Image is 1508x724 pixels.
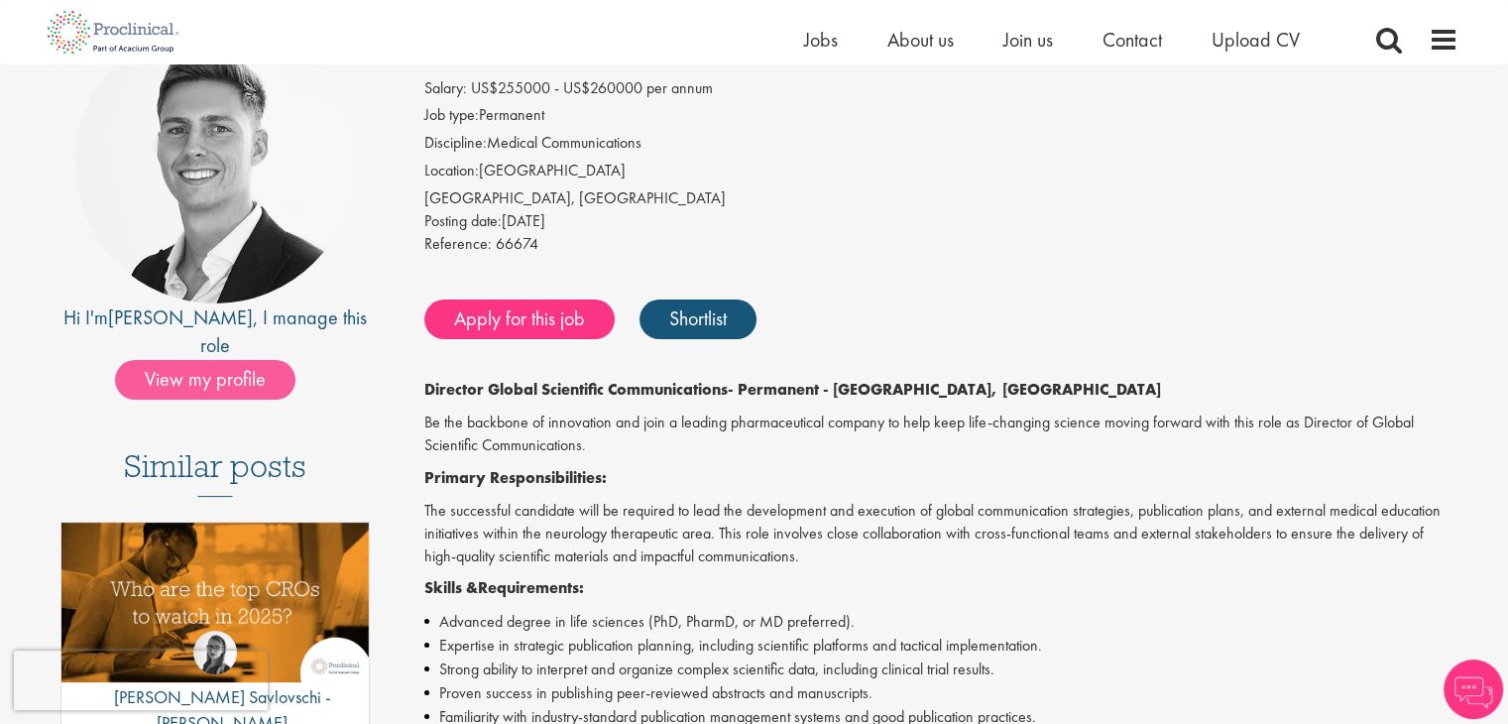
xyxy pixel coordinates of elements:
[424,77,467,100] label: Salary:
[424,233,492,256] label: Reference:
[424,300,615,339] a: Apply for this job
[424,187,1458,210] div: [GEOGRAPHIC_DATA], [GEOGRAPHIC_DATA]
[1212,27,1300,53] a: Upload CV
[424,160,479,182] label: Location:
[804,27,838,53] a: Jobs
[1003,27,1053,53] a: Join us
[61,523,370,698] a: Link to a post
[193,631,237,674] img: Theodora Savlovschi - Wicks
[51,303,381,360] div: Hi I'm , I manage this role
[424,658,1458,681] li: Strong ability to interpret and organize complex scientific data, including clinical trial results.
[424,210,502,231] span: Posting date:
[424,104,1458,132] li: Permanent
[424,160,1458,187] li: [GEOGRAPHIC_DATA]
[115,360,295,400] span: View my profile
[424,577,478,598] strong: Skills &
[115,364,315,390] a: View my profile
[471,77,713,98] span: US$255000 - US$260000 per annum
[61,523,370,682] img: Top 10 CROs 2025 | Proclinical
[1444,660,1503,719] img: Chatbot
[424,500,1458,568] p: The successful candidate will be required to lead the development and execution of global communi...
[424,210,1458,233] div: [DATE]
[728,379,1161,400] strong: - Permanent - [GEOGRAPHIC_DATA], [GEOGRAPHIC_DATA]
[478,577,584,598] strong: Requirements:
[424,610,1458,634] li: Advanced degree in life sciences (PhD, PharmD, or MD preferred).
[424,104,479,127] label: Job type:
[108,304,253,330] a: [PERSON_NAME]
[424,634,1458,658] li: Expertise in strategic publication planning, including scientific platforms and tactical implemen...
[14,651,268,710] iframe: reCAPTCHA
[887,27,954,53] a: About us
[75,24,355,303] img: imeage of recruiter George Watson
[424,132,1458,160] li: Medical Communications
[1102,27,1162,53] a: Contact
[639,300,756,339] a: Shortlist
[424,379,728,400] strong: Director Global Scientific Communications
[424,412,1458,457] p: Be the backbone of innovation and join a leading pharmaceutical company to help keep life-changin...
[124,449,306,497] h3: Similar posts
[424,681,1458,705] li: Proven success in publishing peer-reviewed abstracts and manuscripts.
[424,132,487,155] label: Discipline:
[496,233,538,254] span: 66674
[424,467,607,488] strong: Primary Responsibilities:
